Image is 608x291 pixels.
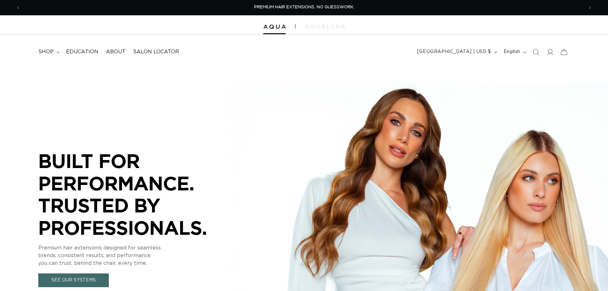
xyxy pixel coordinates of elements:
button: Previous announcement [11,2,25,14]
button: [GEOGRAPHIC_DATA] | USD $ [413,46,500,58]
summary: shop [34,45,62,59]
button: English [500,46,529,58]
a: Education [62,45,102,59]
a: See Our Systems [38,273,109,287]
span: About [106,49,125,55]
a: Salon Locator [129,45,183,59]
summary: Search [529,45,543,59]
span: PREMIUM HAIR EXTENSIONS. NO GUESSWORK. [254,5,354,9]
a: About [102,45,129,59]
button: Next announcement [583,2,597,14]
img: aqualyna.com [305,25,345,28]
span: shop [38,49,54,55]
p: BUILT FOR PERFORMANCE. TRUSTED BY PROFESSIONALS. [38,150,230,239]
img: Aqua Hair Extensions [263,25,286,29]
span: English [504,49,520,55]
span: [GEOGRAPHIC_DATA] | USD $ [417,49,491,55]
span: Salon Locator [133,49,179,55]
span: Education [66,49,98,55]
p: Premium hair extensions designed for seamless blends, consistent results, and performance you can... [38,244,230,267]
